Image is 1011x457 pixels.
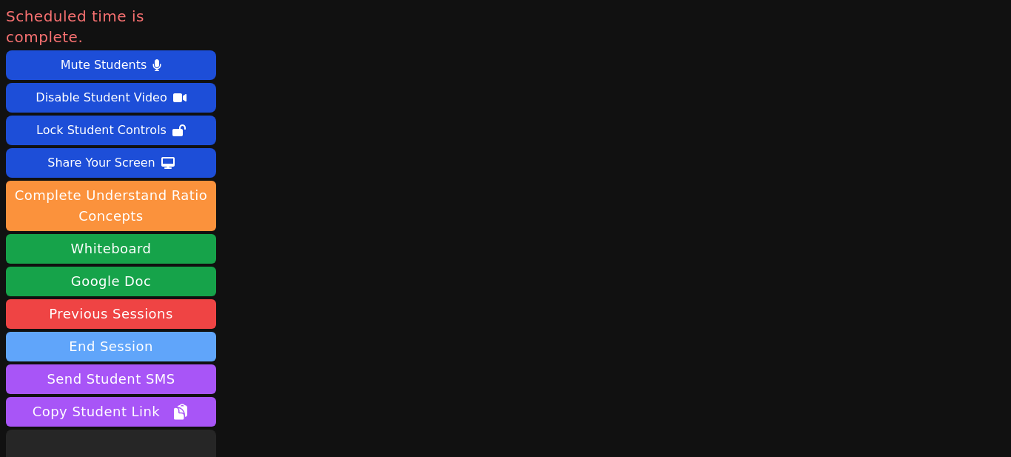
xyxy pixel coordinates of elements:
button: Whiteboard [6,234,216,264]
a: Previous Sessions [6,299,216,329]
button: End Session [6,332,216,361]
button: Complete Understand Ratio Concepts [6,181,216,231]
button: Send Student SMS [6,364,216,394]
button: Disable Student Video [6,83,216,113]
button: Lock Student Controls [6,116,216,145]
span: Copy Student Link [33,401,189,422]
button: Mute Students [6,50,216,80]
div: Lock Student Controls [36,119,167,142]
div: Share Your Screen [47,151,155,175]
div: Mute Students [61,53,147,77]
a: Google Doc [6,267,216,296]
button: Share Your Screen [6,148,216,178]
div: Disable Student Video [36,86,167,110]
button: Copy Student Link [6,397,216,427]
span: Scheduled time is complete. [6,6,216,47]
